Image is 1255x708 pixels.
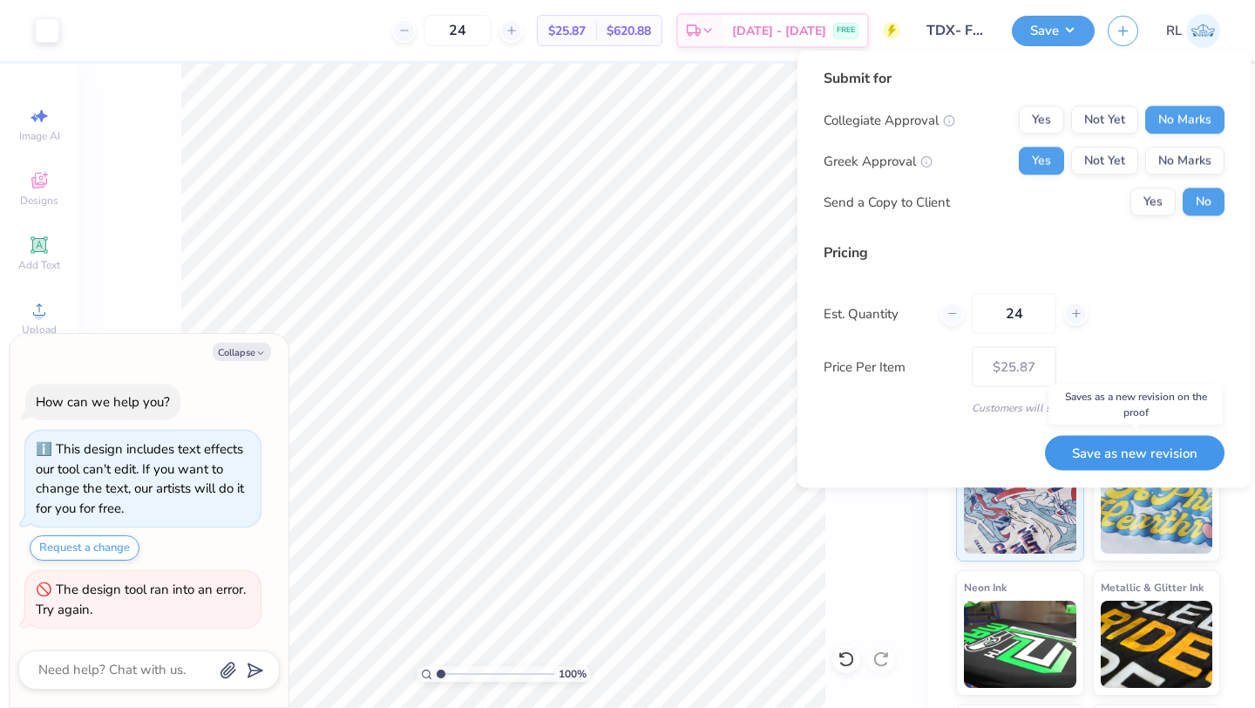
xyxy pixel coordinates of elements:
span: Neon Ink [964,578,1007,596]
button: No Marks [1145,147,1224,175]
input: Untitled Design [913,13,999,48]
span: Upload [22,323,57,337]
div: Greek Approval [824,151,933,171]
button: Collapse [213,343,271,361]
span: Designs [20,194,58,208]
button: Yes [1130,188,1176,216]
div: This design includes text effects our tool can't edit. If you want to change the text, our artist... [36,440,244,517]
img: Metallic & Glitter Ink [1101,601,1213,688]
div: Pricing [824,242,1224,263]
button: Yes [1019,106,1064,134]
div: Collegiate Approval [824,110,955,130]
span: Image AI [19,129,60,143]
div: Send a Copy to Client [824,192,950,212]
img: Standard [964,466,1076,554]
span: Add Text [18,258,60,272]
button: Save [1012,16,1095,46]
img: Neon Ink [964,601,1076,688]
input: – – [972,294,1056,334]
span: $25.87 [548,22,586,40]
div: How can we help you? [36,393,170,411]
button: Request a change [30,535,139,561]
label: Est. Quantity [824,303,927,323]
button: Save as new revision [1045,435,1224,471]
span: Metallic & Glitter Ink [1101,578,1204,596]
button: Not Yet [1071,147,1138,175]
button: Not Yet [1071,106,1138,134]
img: Ryan Leale [1186,14,1220,48]
a: RL [1166,14,1220,48]
button: Yes [1019,147,1064,175]
img: Puff Ink [1101,466,1213,554]
label: Price Per Item [824,357,959,377]
span: $620.88 [607,22,651,40]
input: – – [424,15,492,46]
span: [DATE] - [DATE] [732,22,826,40]
span: 100 % [559,666,587,682]
span: FREE [837,24,855,37]
button: No [1183,188,1224,216]
div: The design tool ran into an error. Try again. [36,581,246,618]
button: No Marks [1145,106,1224,134]
span: RL [1166,21,1182,41]
div: Customers will see this price on HQ. [824,400,1224,416]
div: Submit for [824,68,1224,89]
div: Saves as a new revision on the proof [1048,385,1223,425]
